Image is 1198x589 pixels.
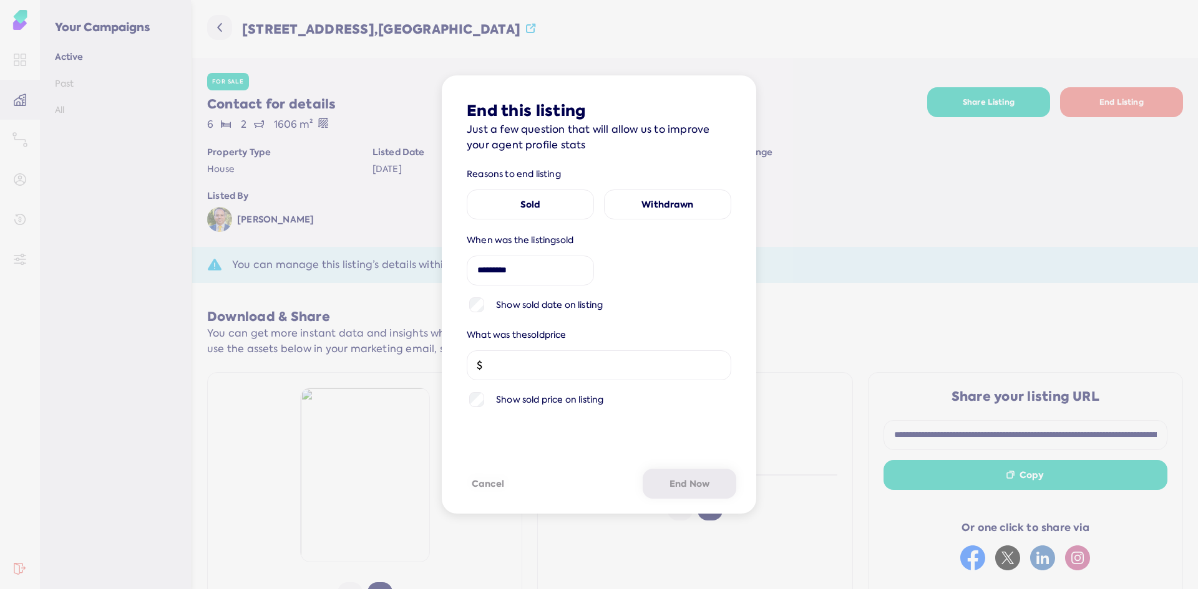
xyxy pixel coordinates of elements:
div: What was the sold price [467,329,731,340]
button: Cancel [462,469,514,499]
div: Reasons to end listing [467,168,731,180]
h5: End this listing [467,100,731,122]
label: Show sold price on listing [496,394,603,405]
button: Withdrawn [604,189,731,219]
label: Show sold date on listing [496,299,603,310]
button: Sold [467,189,594,219]
div: When was the listing sold [467,234,731,246]
p: Just a few question that will allow us to improve your agent profile stats [467,122,731,153]
button: End Now [643,469,736,499]
span: $ [477,358,482,371]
